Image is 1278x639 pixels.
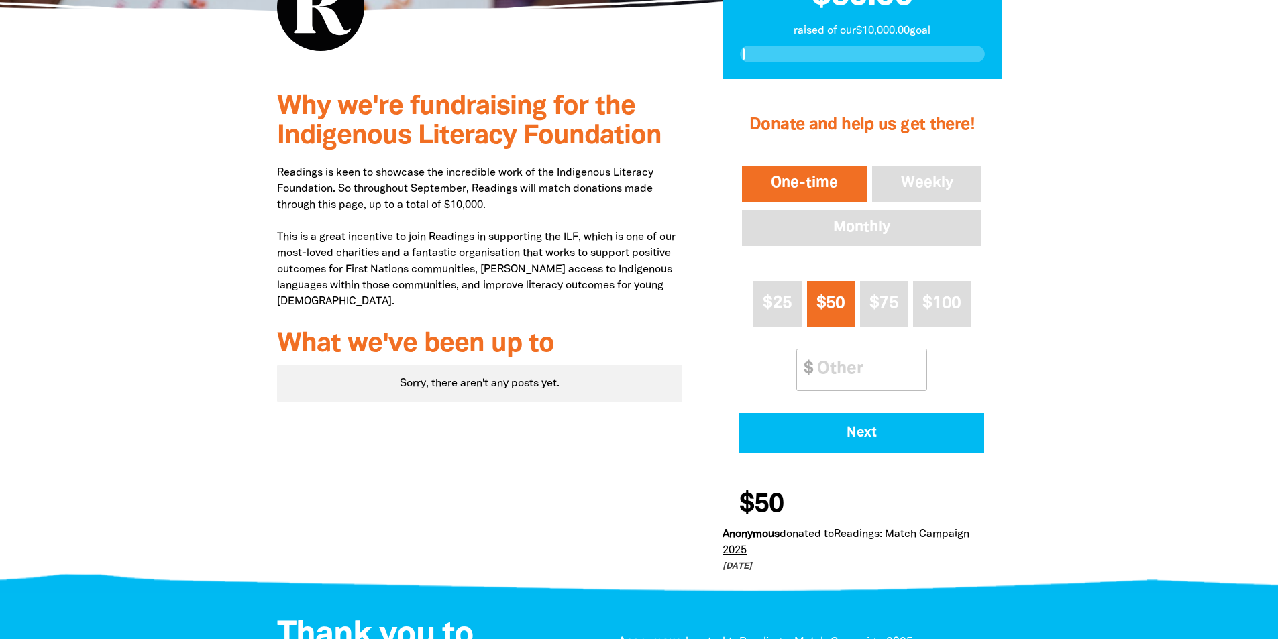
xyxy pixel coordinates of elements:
[758,426,966,440] span: Next
[807,281,855,327] button: $50
[739,163,869,205] button: One-time
[739,413,984,453] button: Pay with Credit Card
[922,296,961,311] span: $100
[277,330,683,359] h3: What we've been up to
[739,207,984,249] button: Monthly
[860,281,908,327] button: $75
[277,365,683,402] div: Sorry, there aren't any posts yet.
[277,165,683,310] p: Readings is keen to showcase the incredible work of the Indigenous Literacy Foundation. So throug...
[723,561,990,574] p: [DATE]
[723,483,1001,574] div: Donation stream
[816,296,845,311] span: $50
[723,530,969,555] a: Readings: Match Campaign 2025
[869,296,898,311] span: $75
[740,23,985,39] p: raised of our $10,000.00 goal
[277,365,683,402] div: Paginated content
[780,530,834,539] span: donated to
[723,530,780,539] em: Anonymous
[753,281,801,327] button: $25
[913,281,971,327] button: $100
[739,491,784,518] span: $50
[869,163,985,205] button: Weekly
[797,349,813,390] span: $
[739,99,984,152] h2: Donate and help us get there!
[763,296,792,311] span: $25
[808,349,926,390] input: Other
[277,95,661,149] span: Why we're fundraising for the Indigenous Literacy Foundation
